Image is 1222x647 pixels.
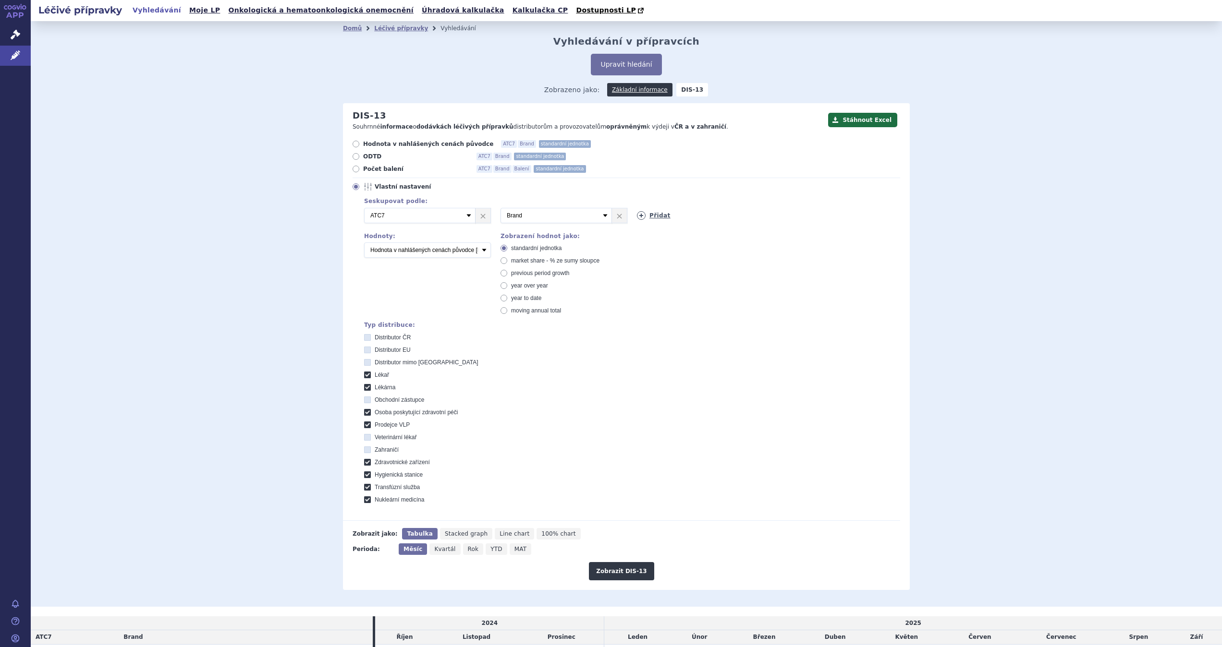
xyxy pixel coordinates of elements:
span: Rok [468,546,479,552]
div: Perioda: [353,543,394,555]
li: Vyhledávání [440,21,489,36]
span: Line chart [500,530,529,537]
div: Zobrazení hodnot jako: [501,233,627,240]
a: × [612,208,627,223]
span: ODTD [363,153,469,160]
div: Zobrazit jako: [353,528,397,539]
a: Léčivé přípravky [374,25,428,32]
span: Stacked graph [445,530,488,537]
button: Zobrazit DIS-13 [589,562,654,580]
div: Hodnoty: [364,233,491,240]
span: 100% chart [541,530,575,537]
span: Distributor EU [375,347,411,353]
span: year to date [511,295,541,301]
span: Transfúzní služba [375,484,420,491]
span: ATC7 [477,153,492,160]
span: standardní jednotka [514,153,566,160]
span: Brand [493,153,512,160]
strong: dodávkách léčivých přípravků [416,123,513,130]
span: Osoba poskytující zdravotní péči [375,409,458,416]
span: Hygienická stanice [375,471,423,478]
span: Vlastní nastavení [375,183,480,191]
span: Zobrazeno jako: [544,83,600,96]
div: Typ distribuce: [364,322,900,328]
strong: informace [380,123,413,130]
h2: DIS-13 [353,110,386,121]
span: Počet balení [363,165,469,173]
span: moving annual total [511,307,561,314]
td: Září [1171,630,1222,645]
span: Hodnota v nahlášených cenách původce [363,140,493,148]
a: Kalkulačka CP [510,4,571,17]
span: ATC7 [36,634,52,640]
span: market share - % ze sumy sloupce [511,257,599,264]
p: Souhrnné o distributorům a provozovatelům k výdeji v . [353,123,823,131]
span: Balení [513,165,531,173]
span: Obchodní zástupce [375,396,424,403]
div: 2 [354,208,900,223]
span: Prodejce VLP [375,421,410,428]
a: Úhradová kalkulačka [419,4,507,17]
a: × [476,208,490,223]
span: standardní jednotka [539,140,591,148]
td: Říjen [375,630,434,645]
td: Prosinec [519,630,604,645]
span: ATC7 [477,165,492,173]
span: Kvartál [434,546,455,552]
span: standardní jednotka [511,245,562,252]
td: Duben [801,630,870,645]
span: YTD [490,546,502,552]
a: Základní informace [607,83,672,96]
span: Tabulka [407,530,432,537]
td: Únor [671,630,728,645]
h2: Léčivé přípravky [31,3,130,17]
h2: Vyhledávání v přípravcích [553,36,700,47]
span: Lékař [375,371,389,378]
td: Srpen [1106,630,1171,645]
a: Dostupnosti LP [573,4,648,17]
span: Distributor mimo [GEOGRAPHIC_DATA] [375,359,478,366]
td: 2025 [604,616,1222,630]
span: Brand [518,140,536,148]
td: Květen [870,630,943,645]
span: Brand [493,165,512,173]
td: Březen [728,630,800,645]
td: 2024 [375,616,604,630]
strong: DIS-13 [676,83,708,96]
div: Seskupovat podle: [354,198,900,204]
span: Distributor ČR [375,334,411,341]
span: Veterinární lékař [375,434,416,441]
span: Nukleární medicína [375,496,424,503]
a: Přidat [637,211,671,220]
a: Vyhledávání [130,4,184,17]
button: Upravit hledání [591,54,661,75]
span: year over year [511,282,548,289]
span: Brand [123,634,143,640]
a: Domů [343,25,362,32]
td: Červen [943,630,1016,645]
a: Onkologická a hematoonkologická onemocnění [225,4,416,17]
span: standardní jednotka [534,165,586,173]
strong: oprávněným [606,123,647,130]
td: Červenec [1016,630,1106,645]
span: previous period growth [511,270,569,276]
a: Moje LP [186,4,223,17]
strong: ČR a v zahraničí [674,123,726,130]
td: Listopad [434,630,519,645]
span: MAT [514,546,527,552]
span: Měsíc [403,546,422,552]
td: Leden [604,630,671,645]
button: Stáhnout Excel [828,113,897,127]
span: Zahraničí [375,446,399,453]
span: Lékárna [375,384,395,391]
span: ATC7 [501,140,517,148]
span: Zdravotnické zařízení [375,459,430,466]
span: Dostupnosti LP [576,6,636,14]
